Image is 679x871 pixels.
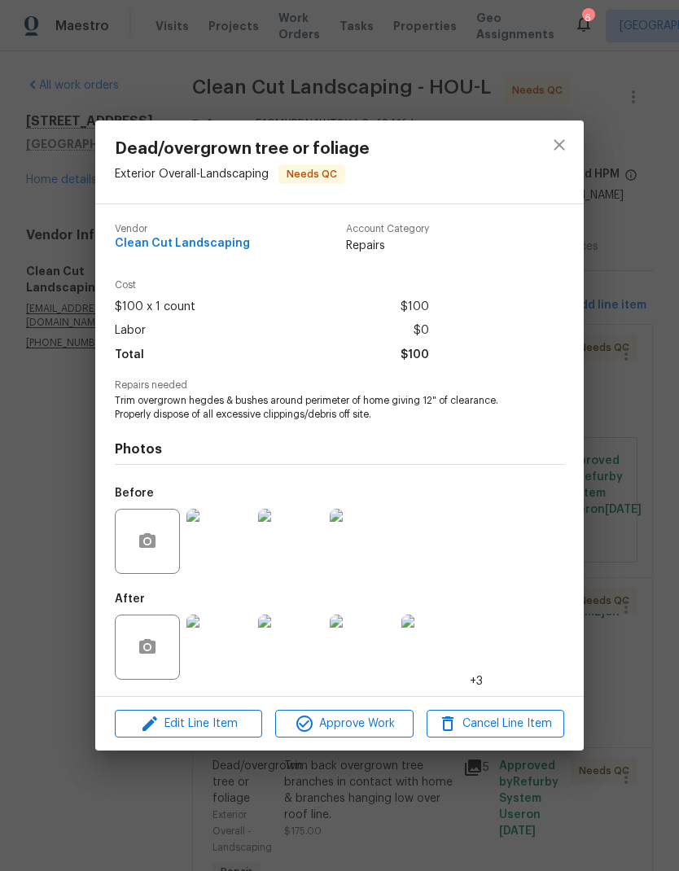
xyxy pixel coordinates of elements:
[115,169,269,180] span: Exterior Overall - Landscaping
[470,673,483,689] span: +3
[115,224,250,234] span: Vendor
[401,344,429,367] span: $100
[115,488,154,499] h5: Before
[401,295,429,319] span: $100
[115,394,519,422] span: Trim overgrown hegdes & bushes around perimeter of home giving 12" of clearance. Properly dispose...
[280,166,344,182] span: Needs QC
[120,714,257,734] span: Edit Line Item
[346,238,429,254] span: Repairs
[115,319,146,343] span: Labor
[414,319,429,343] span: $0
[115,238,250,250] span: Clean Cut Landscaping
[540,125,579,164] button: close
[115,441,564,457] h4: Photos
[115,344,144,367] span: Total
[280,714,408,734] span: Approve Work
[582,10,594,26] div: 6
[115,593,145,605] h5: After
[431,714,559,734] span: Cancel Line Item
[115,295,195,319] span: $100 x 1 count
[115,380,564,391] span: Repairs needed
[427,710,564,738] button: Cancel Line Item
[115,280,429,291] span: Cost
[346,224,429,234] span: Account Category
[115,140,370,158] span: Dead/overgrown tree or foliage
[115,710,262,738] button: Edit Line Item
[275,710,413,738] button: Approve Work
